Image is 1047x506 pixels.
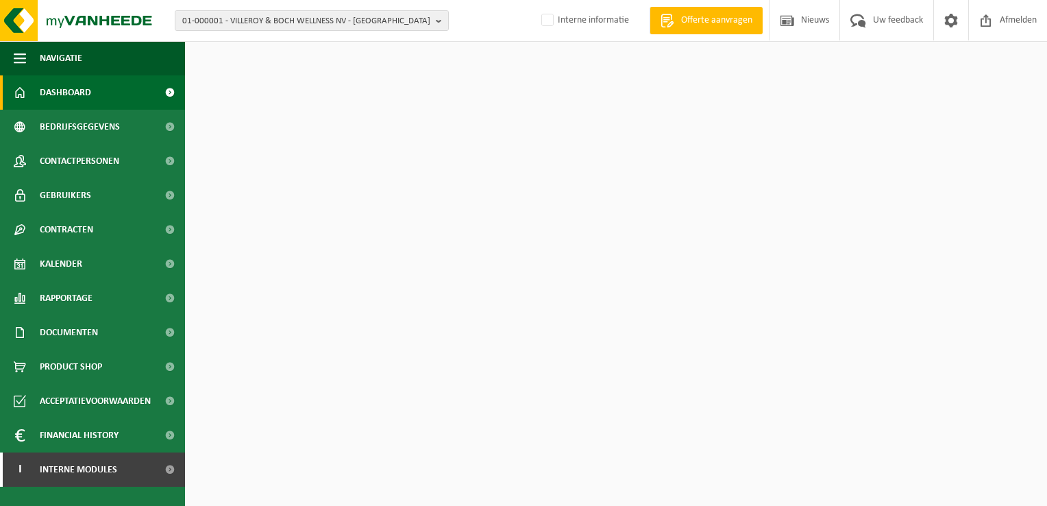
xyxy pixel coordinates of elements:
[539,10,629,31] label: Interne informatie
[182,11,430,32] span: 01-000001 - VILLEROY & BOCH WELLNESS NV - [GEOGRAPHIC_DATA]
[650,7,763,34] a: Offerte aanvragen
[40,247,82,281] span: Kalender
[40,178,91,213] span: Gebruikers
[40,384,151,418] span: Acceptatievoorwaarden
[40,453,117,487] span: Interne modules
[14,453,26,487] span: I
[40,75,91,110] span: Dashboard
[40,213,93,247] span: Contracten
[40,110,120,144] span: Bedrijfsgegevens
[40,144,119,178] span: Contactpersonen
[678,14,756,27] span: Offerte aanvragen
[175,10,449,31] button: 01-000001 - VILLEROY & BOCH WELLNESS NV - [GEOGRAPHIC_DATA]
[40,418,119,453] span: Financial History
[40,315,98,350] span: Documenten
[40,350,102,384] span: Product Shop
[40,281,93,315] span: Rapportage
[40,41,82,75] span: Navigatie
